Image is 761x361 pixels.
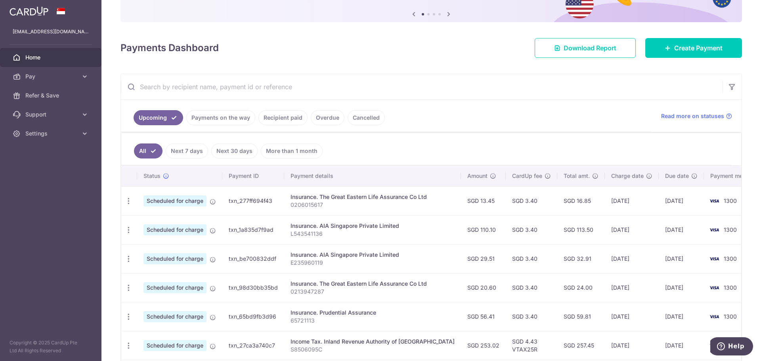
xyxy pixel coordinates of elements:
[506,244,557,273] td: SGD 3.40
[467,172,488,180] span: Amount
[605,244,659,273] td: [DATE]
[506,186,557,215] td: SGD 3.40
[222,244,284,273] td: txn_be700832ddf
[724,197,737,204] span: 1300
[645,38,742,58] a: Create Payment
[25,73,78,80] span: Pay
[706,196,722,206] img: Bank Card
[261,143,323,159] a: More than 1 month
[557,186,605,215] td: SGD 16.85
[535,38,636,58] a: Download Report
[291,230,455,238] p: L543541136
[605,302,659,331] td: [DATE]
[291,222,455,230] div: Insurance. AIA Singapore Private Limited
[611,172,644,180] span: Charge date
[605,331,659,360] td: [DATE]
[291,251,455,259] div: Insurance. AIA Singapore Private Limited
[659,273,704,302] td: [DATE]
[143,340,207,351] span: Scheduled for charge
[291,338,455,346] div: Income Tax. Inland Revenue Authority of [GEOGRAPHIC_DATA]
[461,215,506,244] td: SGD 110.10
[291,193,455,201] div: Insurance. The Great Eastern Life Assurance Co Ltd
[661,112,724,120] span: Read more on statuses
[557,244,605,273] td: SGD 32.91
[284,166,461,186] th: Payment details
[166,143,208,159] a: Next 7 days
[461,331,506,360] td: SGD 253.02
[564,172,590,180] span: Total amt.
[222,215,284,244] td: txn_1a835d7f9ad
[134,110,183,125] a: Upcoming
[557,331,605,360] td: SGD 257.45
[724,255,737,262] span: 1300
[706,254,722,264] img: Bank Card
[134,143,163,159] a: All
[659,302,704,331] td: [DATE]
[222,186,284,215] td: txn_277ff694f43
[506,302,557,331] td: SGD 3.40
[222,273,284,302] td: txn_98d30bb35bd
[121,74,723,99] input: Search by recipient name, payment id or reference
[506,215,557,244] td: SGD 3.40
[25,92,78,99] span: Refer & Save
[661,112,732,120] a: Read more on statuses
[120,41,219,55] h4: Payments Dashboard
[291,317,455,325] p: 65721113
[25,53,78,61] span: Home
[143,224,207,235] span: Scheduled for charge
[291,288,455,296] p: 0213947287
[222,331,284,360] td: txn_27ca3a740c7
[724,313,737,320] span: 1300
[706,341,722,350] img: Bank Card
[710,337,753,357] iframe: Opens a widget where you can find more information
[659,331,704,360] td: [DATE]
[605,273,659,302] td: [DATE]
[706,283,722,292] img: Bank Card
[506,273,557,302] td: SGD 3.40
[557,302,605,331] td: SGD 59.81
[211,143,258,159] a: Next 30 days
[659,186,704,215] td: [DATE]
[706,225,722,235] img: Bank Card
[143,311,207,322] span: Scheduled for charge
[143,253,207,264] span: Scheduled for charge
[557,273,605,302] td: SGD 24.00
[605,215,659,244] td: [DATE]
[348,110,385,125] a: Cancelled
[512,172,542,180] span: CardUp fee
[291,280,455,288] div: Insurance. The Great Eastern Life Assurance Co Ltd
[291,201,455,209] p: 0206015617
[222,302,284,331] td: txn_65bd9fb3d96
[461,302,506,331] td: SGD 56.41
[291,346,455,353] p: S8506095C
[659,215,704,244] td: [DATE]
[674,43,723,53] span: Create Payment
[564,43,616,53] span: Download Report
[506,331,557,360] td: SGD 4.43 VTAX25R
[143,195,207,206] span: Scheduled for charge
[605,186,659,215] td: [DATE]
[186,110,255,125] a: Payments on the way
[143,172,161,180] span: Status
[10,6,48,16] img: CardUp
[461,273,506,302] td: SGD 20.60
[25,130,78,138] span: Settings
[25,111,78,118] span: Support
[291,309,455,317] div: Insurance. Prudential Assurance
[665,172,689,180] span: Due date
[724,284,737,291] span: 1300
[461,186,506,215] td: SGD 13.45
[659,244,704,273] td: [DATE]
[706,312,722,321] img: Bank Card
[222,166,284,186] th: Payment ID
[143,282,207,293] span: Scheduled for charge
[724,226,737,233] span: 1300
[13,28,89,36] p: [EMAIL_ADDRESS][DOMAIN_NAME]
[258,110,308,125] a: Recipient paid
[557,215,605,244] td: SGD 113.50
[461,244,506,273] td: SGD 29.51
[291,259,455,267] p: E235960119
[311,110,344,125] a: Overdue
